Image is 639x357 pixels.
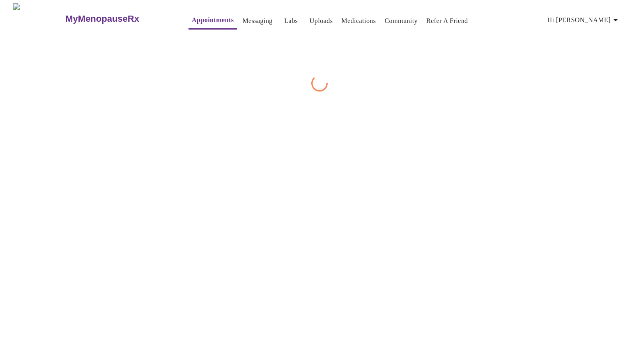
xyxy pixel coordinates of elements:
[423,13,471,29] button: Refer a Friend
[384,15,418,27] a: Community
[338,13,379,29] button: Medications
[284,15,298,27] a: Labs
[13,3,64,34] img: MyMenopauseRx Logo
[188,12,237,30] button: Appointments
[547,14,621,26] span: Hi [PERSON_NAME]
[310,15,333,27] a: Uploads
[306,13,336,29] button: Uploads
[242,15,272,27] a: Messaging
[381,13,421,29] button: Community
[239,13,276,29] button: Messaging
[544,12,624,28] button: Hi [PERSON_NAME]
[65,14,139,24] h3: MyMenopauseRx
[64,5,172,33] a: MyMenopauseRx
[278,13,304,29] button: Labs
[341,15,376,27] a: Medications
[192,14,234,26] a: Appointments
[426,15,468,27] a: Refer a Friend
